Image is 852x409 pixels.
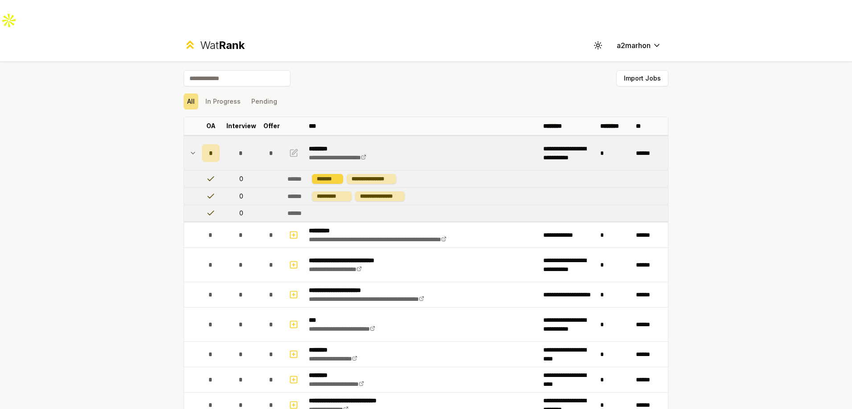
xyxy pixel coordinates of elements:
span: a2marhon [617,40,651,51]
td: 0 [223,170,259,187]
td: 0 [223,188,259,205]
a: WatRank [184,38,245,53]
span: Rank [219,39,245,52]
div: Wat [200,38,245,53]
button: Import Jobs [616,70,668,86]
button: a2marhon [610,37,668,53]
p: Offer [263,121,280,130]
button: All [184,93,198,109]
button: In Progress [202,93,244,109]
p: OA [206,121,216,130]
p: Interview [226,121,256,130]
td: 0 [223,205,259,221]
button: Pending [248,93,281,109]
